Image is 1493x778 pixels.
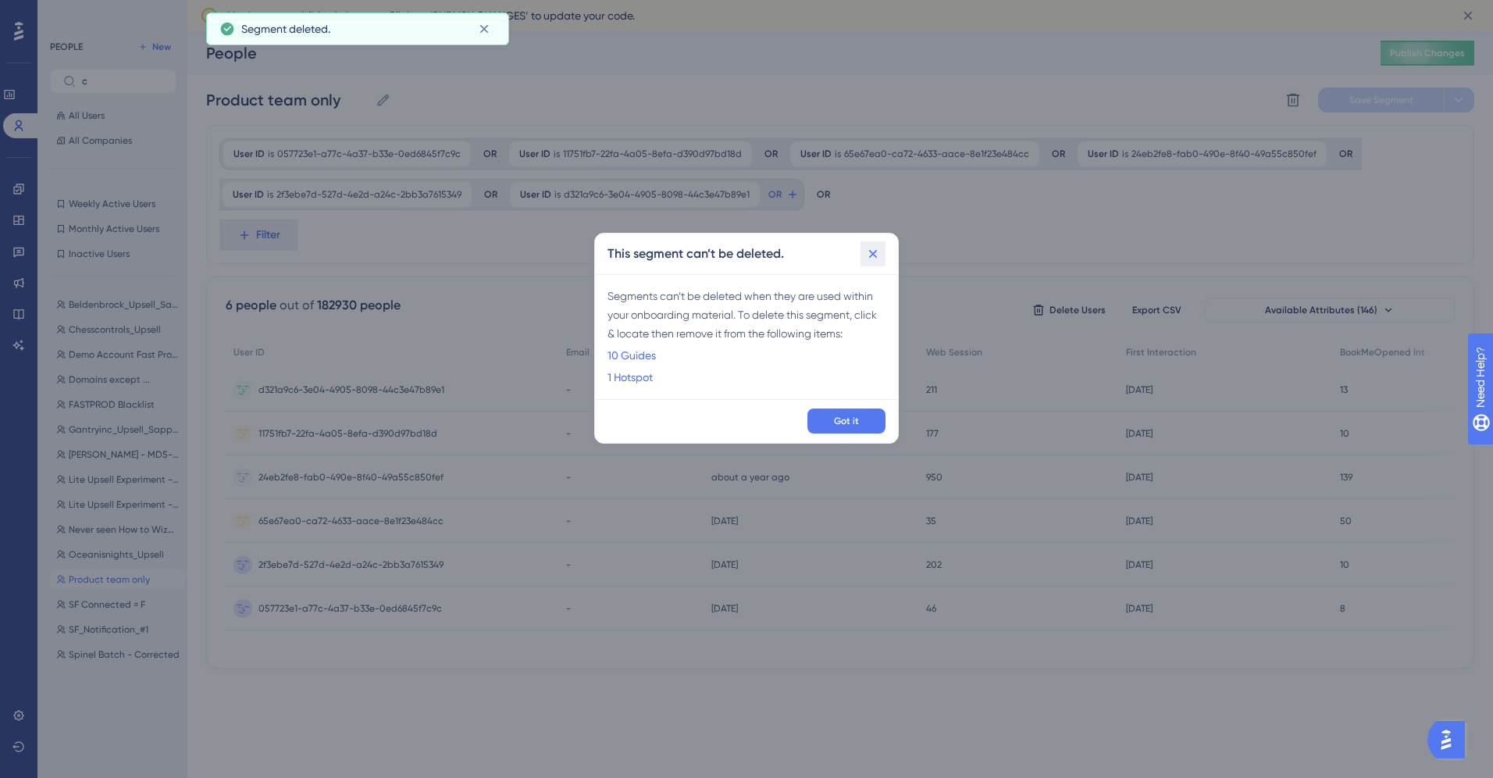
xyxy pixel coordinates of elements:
span: Got it [834,415,859,427]
span: Need Help? [37,4,98,23]
a: 10 Guides [608,346,656,365]
iframe: UserGuiding AI Assistant Launcher [1427,716,1474,763]
span: Segment deleted. [241,20,330,38]
div: Segments can’t be deleted when they are used within your onboarding material. To delete this segm... [608,287,885,387]
h2: This segment can’t be deleted. [608,244,784,263]
a: 1 Hotspot [608,368,653,387]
